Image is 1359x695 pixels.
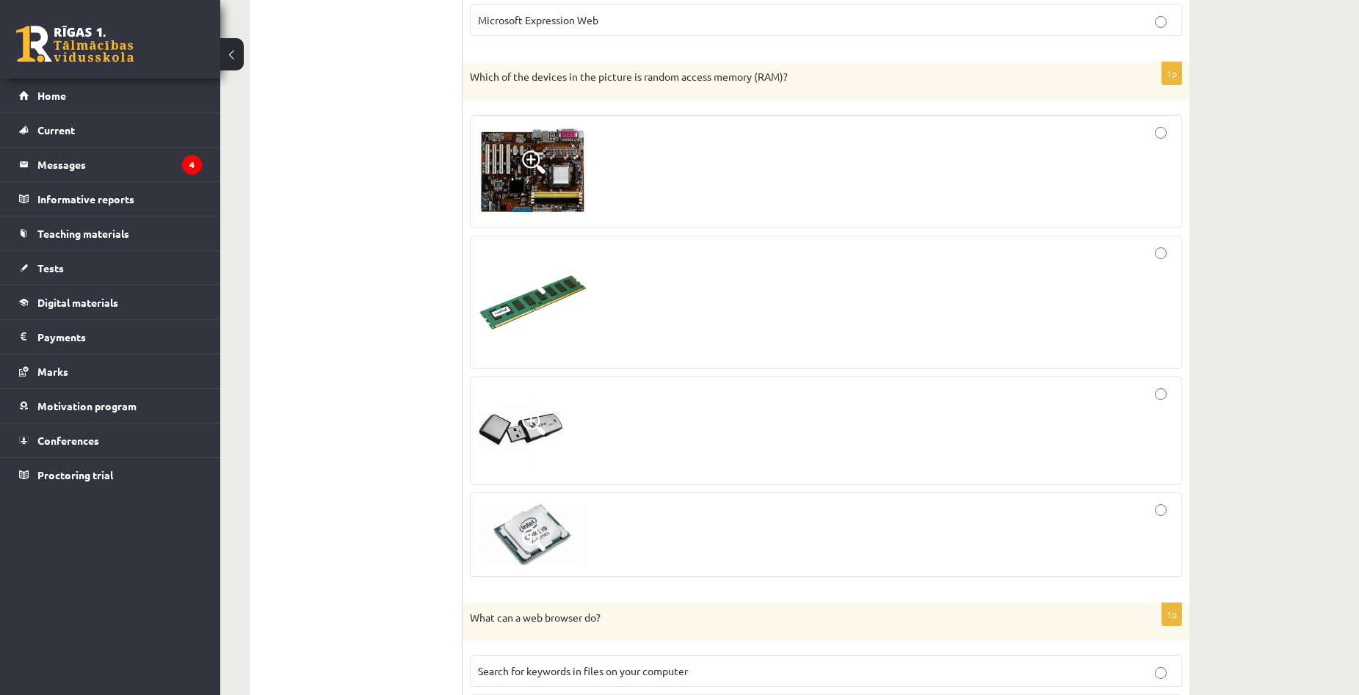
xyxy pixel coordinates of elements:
span: Conferences [37,434,99,447]
span: Search for keywords in files on your computer [478,664,688,677]
a: Current [19,113,202,147]
span: Motivation program [37,399,137,412]
p: What can a web browser do? [470,611,1109,625]
a: Payments [19,320,202,354]
i: 4 [182,155,202,175]
a: Marks [19,354,202,388]
a: Conferences [19,423,202,457]
span: Marks [37,365,68,378]
span: Home [37,89,66,102]
a: Informative reports [19,182,202,216]
span: Teaching materials [37,227,129,240]
img: 2.jpg [478,247,588,357]
legend: Informative reports [37,182,202,216]
a: Messages4 [19,148,202,181]
p: 1p [1162,603,1182,626]
a: Rīgas 1. Tālmācības vidusskola [16,26,134,62]
span: Microsoft Expression Web [478,13,598,26]
a: Motivation program [19,389,202,423]
input: Search for keywords in files on your computer [1155,667,1167,679]
img: 3.jpg [478,388,563,473]
legend: Payments [37,320,202,354]
a: Digital materials [19,285,202,319]
p: Which of the devices in the picture is random access memory (RAM)? [470,70,1109,84]
a: Tests [19,251,202,285]
img: 1.PNG [478,127,588,216]
a: Home [19,79,202,112]
a: Teaching materials [19,216,202,250]
span: Proctoring trial [37,468,113,481]
p: 1p [1162,62,1182,85]
img: 4.jpg [478,504,588,565]
legend: Messages [37,148,202,181]
span: Tests [37,261,64,274]
span: Current [37,123,75,137]
a: Proctoring trial [19,458,202,492]
span: Digital materials [37,296,118,309]
input: Microsoft Expression Web [1155,16,1167,28]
